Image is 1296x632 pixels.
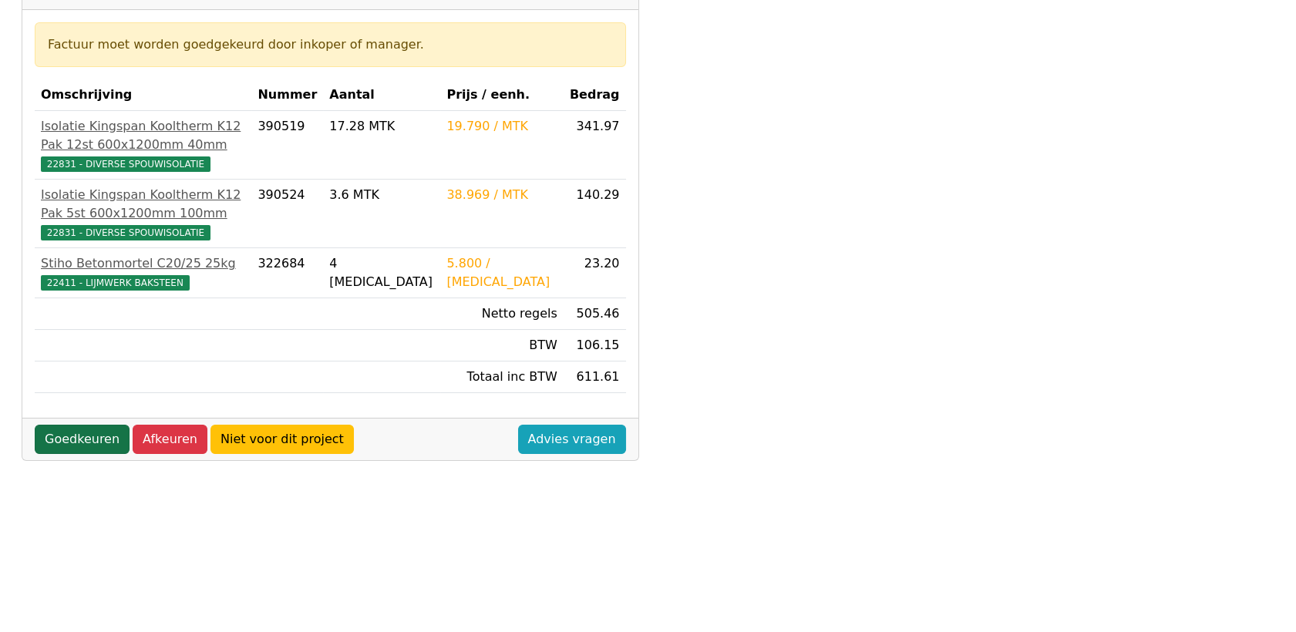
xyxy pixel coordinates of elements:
[35,79,251,111] th: Omschrijving
[564,79,626,111] th: Bedrag
[41,254,245,291] a: Stiho Betonmortel C20/25 25kg22411 - LIJMWERK BAKSTEEN
[41,117,245,173] a: Isolatie Kingspan Kooltherm K12 Pak 12st 600x1200mm 40mm22831 - DIVERSE SPOUWISOLATIE
[251,79,323,111] th: Nummer
[518,425,626,454] a: Advies vragen
[251,111,323,180] td: 390519
[564,111,626,180] td: 341.97
[35,425,130,454] a: Goedkeuren
[323,79,440,111] th: Aantal
[329,186,434,204] div: 3.6 MTK
[564,361,626,393] td: 611.61
[210,425,354,454] a: Niet voor dit project
[564,298,626,330] td: 505.46
[440,361,563,393] td: Totaal inc BTW
[446,117,557,136] div: 19.790 / MTK
[41,186,245,241] a: Isolatie Kingspan Kooltherm K12 Pak 5st 600x1200mm 100mm22831 - DIVERSE SPOUWISOLATIE
[446,186,557,204] div: 38.969 / MTK
[446,254,557,291] div: 5.800 / [MEDICAL_DATA]
[41,156,210,172] span: 22831 - DIVERSE SPOUWISOLATIE
[41,186,245,223] div: Isolatie Kingspan Kooltherm K12 Pak 5st 600x1200mm 100mm
[41,275,190,291] span: 22411 - LIJMWERK BAKSTEEN
[251,180,323,248] td: 390524
[133,425,207,454] a: Afkeuren
[329,254,434,291] div: 4 [MEDICAL_DATA]
[251,248,323,298] td: 322684
[48,35,613,54] div: Factuur moet worden goedgekeurd door inkoper of manager.
[41,117,245,154] div: Isolatie Kingspan Kooltherm K12 Pak 12st 600x1200mm 40mm
[41,225,210,240] span: 22831 - DIVERSE SPOUWISOLATIE
[329,117,434,136] div: 17.28 MTK
[440,330,563,361] td: BTW
[440,298,563,330] td: Netto regels
[564,248,626,298] td: 23.20
[41,254,245,273] div: Stiho Betonmortel C20/25 25kg
[564,330,626,361] td: 106.15
[564,180,626,248] td: 140.29
[440,79,563,111] th: Prijs / eenh.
